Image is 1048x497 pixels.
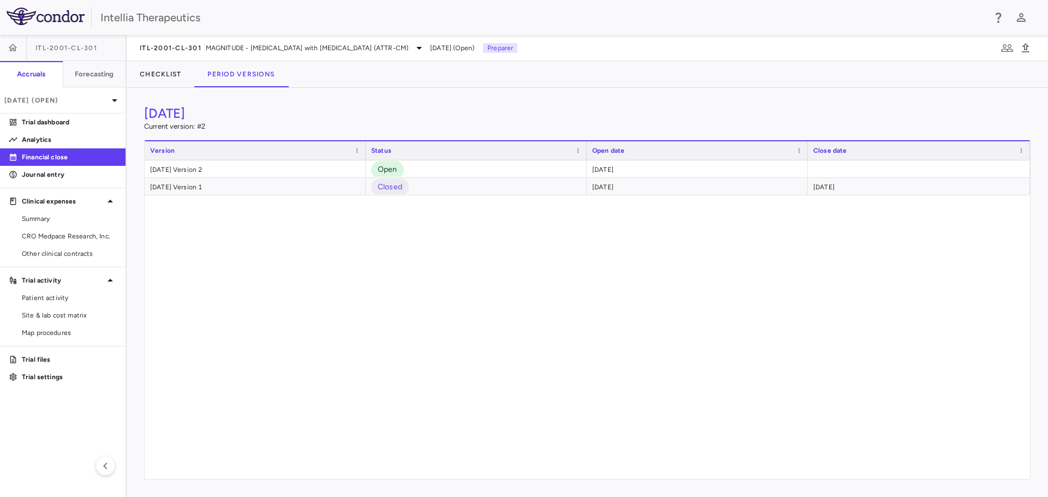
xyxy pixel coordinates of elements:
span: Site & lab cost matrix [22,310,117,320]
span: ITL-2001-CL-301 [140,44,201,52]
p: Trial activity [22,276,104,285]
div: Intellia Therapeutics [100,9,985,26]
p: Trial files [22,355,117,364]
button: Period Versions [194,61,288,87]
span: Open date [592,147,624,154]
span: Open [371,164,404,176]
button: Checklist [127,61,194,87]
img: logo-full-SnFGN8VE.png [7,8,85,25]
p: Trial settings [22,372,117,382]
span: [DATE] (Open) [430,43,474,53]
span: Summary [22,214,117,224]
div: [DATE] [808,178,1030,195]
div: [DATE] Version 1 [145,178,366,195]
p: Analytics [22,135,117,145]
h6: Accruals [17,69,45,79]
span: ITL-2001-CL-301 [35,44,97,52]
div: [DATE] Version 2 [145,160,366,177]
span: Closed [371,181,409,193]
span: Map procedures [22,328,117,338]
span: Close date [813,147,847,154]
h3: [DATE] [144,105,1031,122]
span: CRO Medpace Research, Inc. [22,231,117,241]
p: Financial close [22,152,117,162]
p: Clinical expenses [22,196,104,206]
span: MAGNITUDE - [MEDICAL_DATA] with [MEDICAL_DATA] (ATTR-CM) [206,43,408,53]
p: Trial dashboard [22,117,117,127]
div: [DATE] [587,160,808,177]
h6: Forecasting [75,69,114,79]
span: Status [371,147,391,154]
p: [DATE] (Open) [4,95,108,105]
p: Current version: # 2 [144,122,1031,131]
p: Preparer [483,43,517,53]
p: Journal entry [22,170,117,179]
div: [DATE] [587,178,808,195]
span: Other clinical contracts [22,249,117,259]
span: Patient activity [22,293,117,303]
span: Version [150,147,175,154]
